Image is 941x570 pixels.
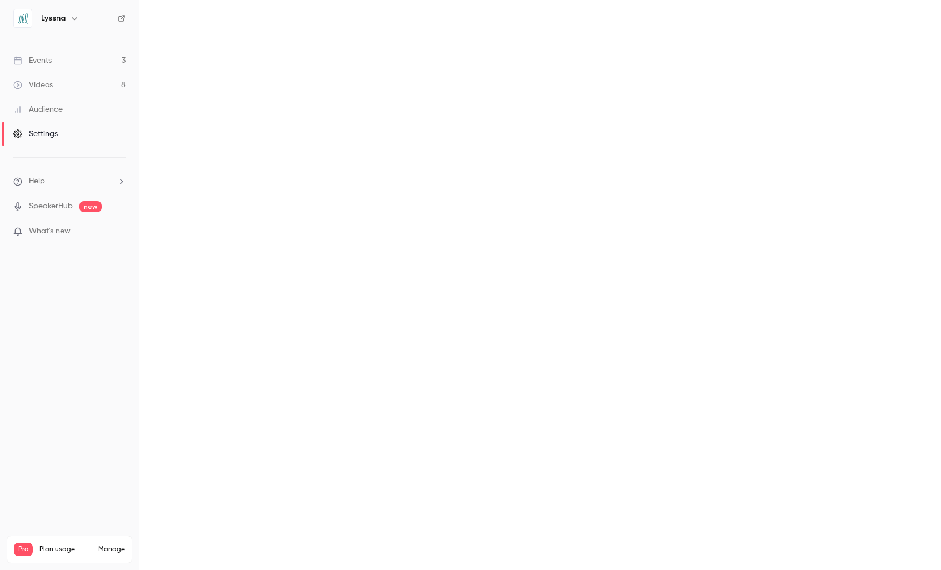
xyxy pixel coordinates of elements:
[79,201,102,212] span: new
[39,545,92,554] span: Plan usage
[98,545,125,554] a: Manage
[41,13,66,24] h6: Lyssna
[13,55,52,66] div: Events
[14,9,32,27] img: Lyssna
[29,226,71,237] span: What's new
[13,128,58,139] div: Settings
[29,201,73,212] a: SpeakerHub
[112,227,126,237] iframe: Noticeable Trigger
[13,104,63,115] div: Audience
[14,543,33,556] span: Pro
[29,176,45,187] span: Help
[13,79,53,91] div: Videos
[13,176,126,187] li: help-dropdown-opener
